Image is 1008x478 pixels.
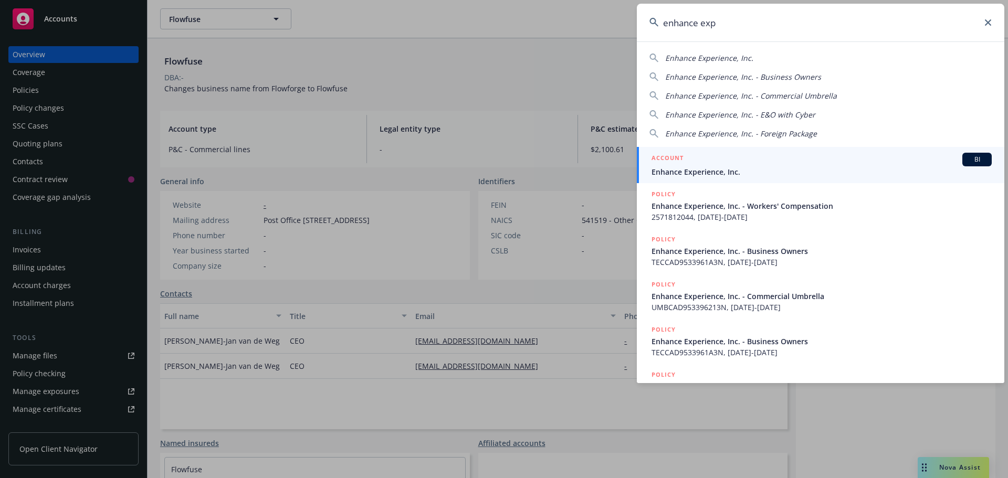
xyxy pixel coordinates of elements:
span: Enhance Experience, Inc. [652,166,992,177]
a: POLICYEnhance Experience, Inc. - Workers' Compensation2571812044, [DATE]-[DATE] [637,183,1004,228]
span: TECCAD9533961A3N, [DATE]-[DATE] [652,257,992,268]
h5: ACCOUNT [652,153,684,165]
span: TECCAD9533961A3N, [DATE]-[DATE] [652,347,992,358]
span: Enhance Experience, Inc. - Workers' Compensation [652,200,992,211]
input: Search... [637,4,1004,41]
span: Enhance Experience, Inc. - Business Owners [652,336,992,347]
h5: POLICY [652,279,676,290]
h5: POLICY [652,234,676,245]
span: Enhance Experience, Inc. [665,53,753,63]
span: Enhance Experience, Inc. - Commercial Umbrella [665,91,837,101]
span: Enhance Experience, Inc. - Business Owners [652,246,992,257]
span: Enhance Experience, Inc. - Commercial Umbrella [652,291,992,302]
span: Enhance Experience, Inc. - Foreign Package [652,381,992,392]
h5: POLICY [652,369,676,380]
a: POLICYEnhance Experience, Inc. - Foreign Package [637,364,1004,409]
span: Enhance Experience, Inc. - E&O with Cyber [665,110,815,120]
a: POLICYEnhance Experience, Inc. - Business OwnersTECCAD9533961A3N, [DATE]-[DATE] [637,318,1004,364]
a: POLICYEnhance Experience, Inc. - Commercial UmbrellaUMBCAD953396213N, [DATE]-[DATE] [637,273,1004,318]
span: UMBCAD953396213N, [DATE]-[DATE] [652,302,992,313]
span: Enhance Experience, Inc. - Foreign Package [665,129,817,139]
a: ACCOUNTBIEnhance Experience, Inc. [637,147,1004,183]
a: POLICYEnhance Experience, Inc. - Business OwnersTECCAD9533961A3N, [DATE]-[DATE] [637,228,1004,273]
span: 2571812044, [DATE]-[DATE] [652,211,992,222]
h5: POLICY [652,324,676,335]
span: Enhance Experience, Inc. - Business Owners [665,72,821,82]
h5: POLICY [652,189,676,199]
span: BI [967,155,988,164]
